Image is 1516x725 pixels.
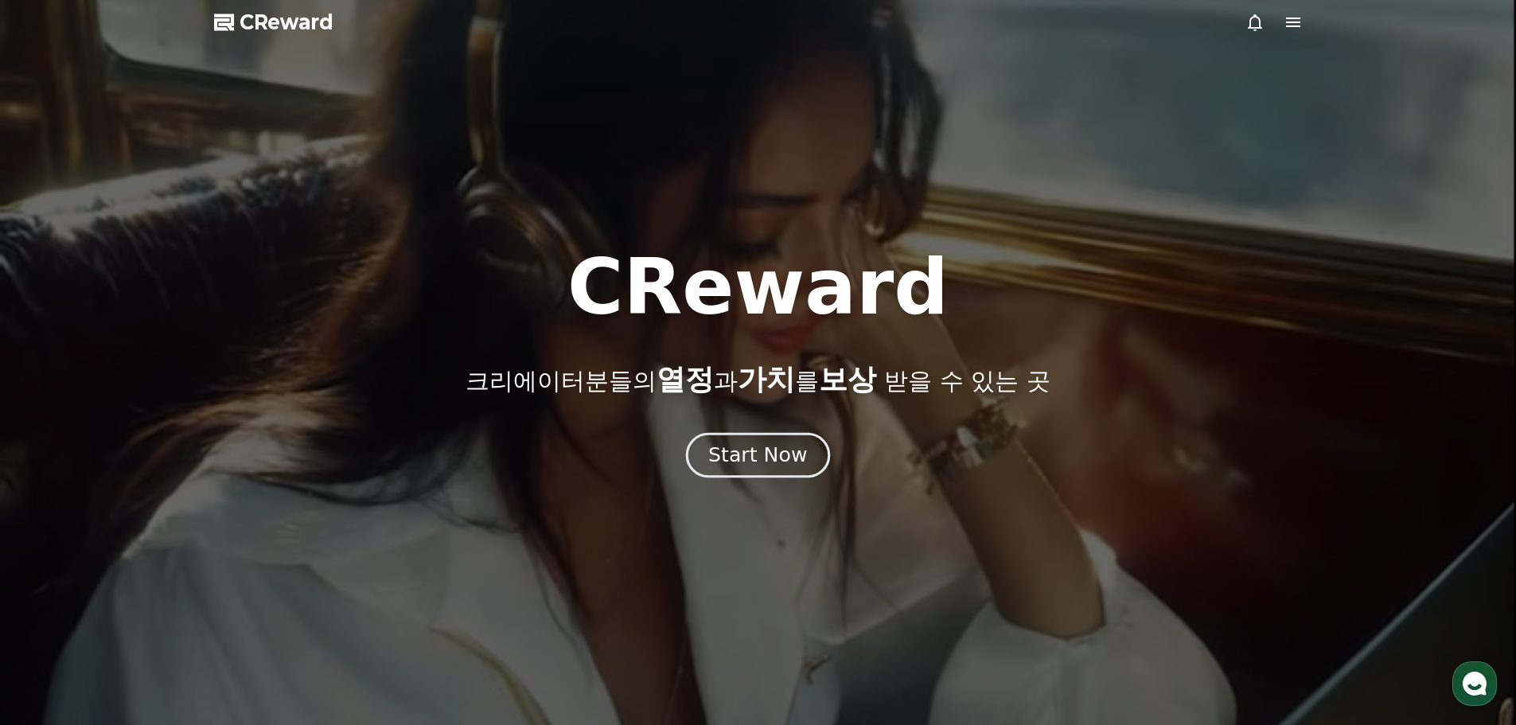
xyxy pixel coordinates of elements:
a: CReward [214,10,333,35]
div: Start Now [708,442,807,469]
p: 크리에이터분들의 과 를 받을 수 있는 곳 [466,364,1050,396]
a: 홈 [5,505,105,544]
h1: CReward [567,249,949,325]
a: Start Now [689,450,827,465]
span: CReward [240,10,333,35]
span: 대화 [146,529,165,542]
a: 대화 [105,505,205,544]
a: 설정 [205,505,306,544]
span: 열정 [657,363,714,396]
span: 설정 [246,528,265,541]
span: 홈 [50,528,60,541]
span: 가치 [738,363,795,396]
span: 보상 [819,363,876,396]
button: Start Now [686,432,830,477]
